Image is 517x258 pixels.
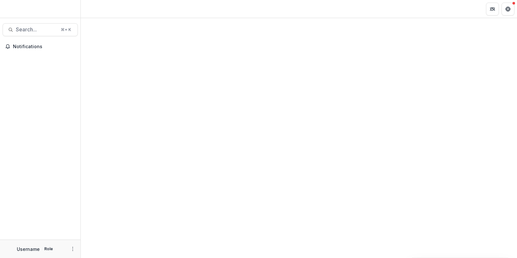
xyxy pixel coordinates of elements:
[69,245,77,253] button: More
[501,3,514,16] button: Get Help
[486,3,499,16] button: Partners
[16,27,57,33] span: Search...
[83,4,111,14] nav: breadcrumb
[13,44,75,49] span: Notifications
[59,26,72,33] div: ⌘ + K
[3,41,78,52] button: Notifications
[17,246,40,253] p: Username
[42,246,55,252] p: Role
[3,23,78,36] button: Search...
